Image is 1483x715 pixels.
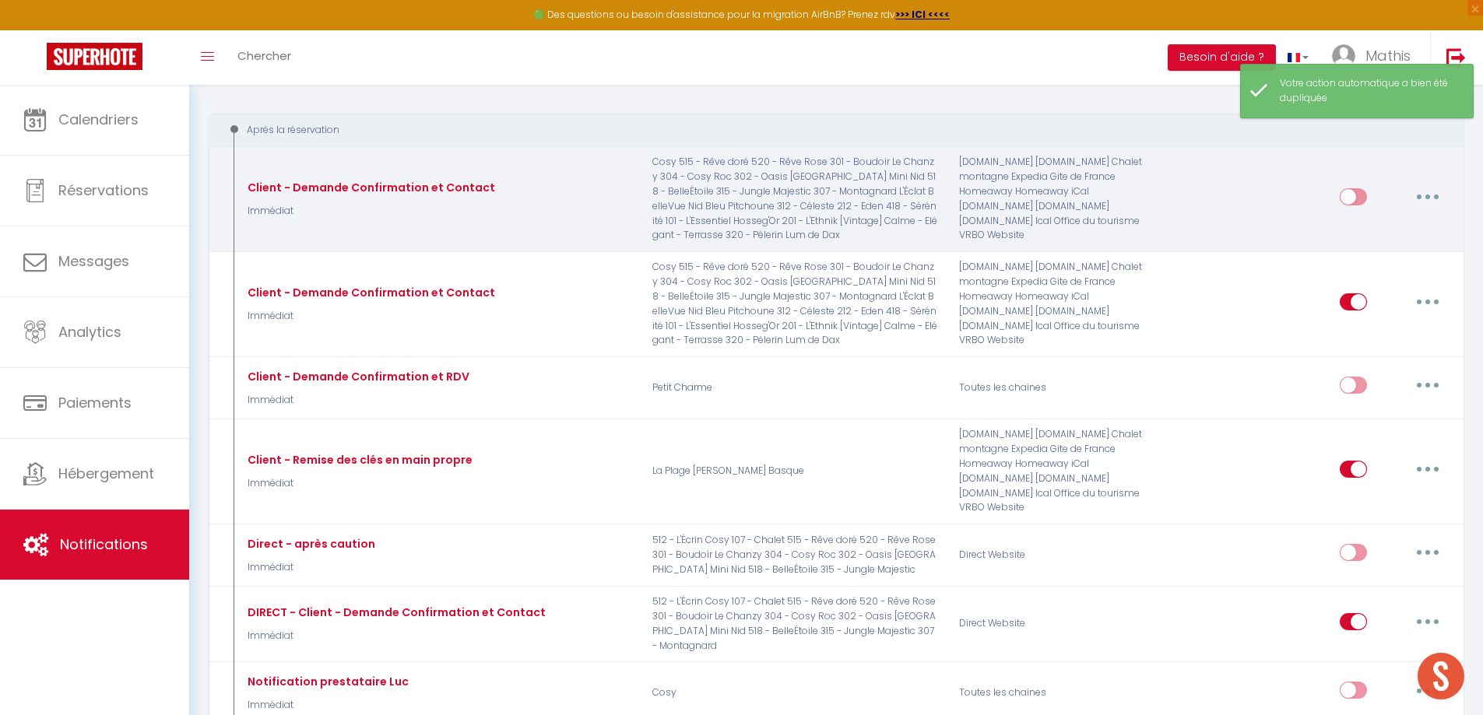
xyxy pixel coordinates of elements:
[60,534,148,554] span: Notifications
[244,393,469,408] p: Immédiat
[244,284,495,301] div: Client - Demande Confirmation et Contact
[58,110,139,129] span: Calendriers
[949,260,1154,348] div: [DOMAIN_NAME] [DOMAIN_NAME] Chalet montagne Expedia Gite de France Homeaway Homeaway iCal [DOMAIN...
[949,670,1154,715] div: Toutes les chaines
[244,368,469,385] div: Client - Demande Confirmation et RDV
[244,560,375,575] p: Immédiat
[244,204,495,219] p: Immédiat
[949,594,1154,653] div: Direct Website
[1280,76,1457,106] div: Votre action automatique a bien été dupliquée
[58,464,154,483] span: Hébergement
[244,451,473,468] div: Client - Remise des clés en main propre
[1320,30,1430,85] a: ... Mathis
[58,393,132,412] span: Paiements
[949,427,1154,515] div: [DOMAIN_NAME] [DOMAIN_NAME] Chalet montagne Expedia Gite de France Homeaway Homeaway iCal [DOMAIN...
[244,673,409,690] div: Notification prestataire Luc
[1418,653,1464,699] div: Ouvrir le chat
[642,427,949,515] p: La Plage [PERSON_NAME] Basque
[244,698,409,713] p: Immédiat
[244,629,546,643] p: Immédiat
[1365,46,1411,65] span: Mathis
[642,365,949,410] p: Petit Charme
[642,260,949,348] p: Cosy 515 - Rêve doré 520 - Rêve Rose 301 - Boudoir Le Chanzy 304 - Cosy Roc 302 - Oasis [GEOGRAPH...
[244,179,495,196] div: Client - Demande Confirmation et Contact
[1332,44,1355,68] img: ...
[895,8,950,21] a: >>> ICI <<<<
[244,604,546,621] div: DIRECT - Client - Demande Confirmation et Contact
[58,251,129,271] span: Messages
[244,535,375,552] div: Direct - après caution
[226,30,303,85] a: Chercher
[642,532,949,577] p: 512 - L'Écrin Cosy 107 - Chalet 515 - Rêve doré 520 - Rêve Rose 301 - Boudoir Le Chanzy 304 - Cos...
[58,181,149,200] span: Réservations
[47,43,142,70] img: Super Booking
[642,155,949,243] p: Cosy 515 - Rêve doré 520 - Rêve Rose 301 - Boudoir Le Chanzy 304 - Cosy Roc 302 - Oasis [GEOGRAPH...
[223,123,1425,138] div: Après la réservation
[244,309,495,324] p: Immédiat
[1446,47,1466,67] img: logout
[237,47,291,64] span: Chercher
[642,670,949,715] p: Cosy
[949,532,1154,577] div: Direct Website
[58,322,121,342] span: Analytics
[244,476,473,491] p: Immédiat
[949,155,1154,243] div: [DOMAIN_NAME] [DOMAIN_NAME] Chalet montagne Expedia Gite de France Homeaway Homeaway iCal [DOMAIN...
[642,594,949,653] p: 512 - L'Écrin Cosy 107 - Chalet 515 - Rêve doré 520 - Rêve Rose 301 - Boudoir Le Chanzy 304 - Cos...
[1168,44,1276,71] button: Besoin d'aide ?
[949,365,1154,410] div: Toutes les chaines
